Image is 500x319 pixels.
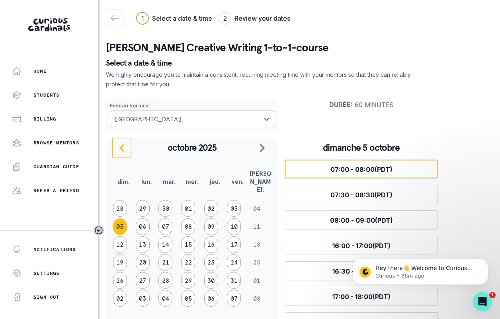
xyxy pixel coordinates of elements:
[141,14,144,23] div: 1
[136,290,150,307] button: 03
[113,200,127,217] button: 28
[227,200,241,217] button: 03
[158,163,181,200] th: mar.
[181,236,195,253] button: 15
[204,254,218,271] button: 23
[330,216,393,224] span: 08:00 - 09:00 (PDT)
[136,12,290,25] div: Progress
[110,103,150,109] strong: Fuseau horaire :
[329,101,353,109] strong: Durée :
[204,218,218,235] button: 09
[33,187,79,194] p: Refer a friend
[223,14,227,23] div: 2
[253,138,272,158] button: Suivant
[285,210,438,230] button: 08:00 - 09:00(PDT)
[285,142,438,153] h3: dimanche 5 octobre
[227,218,241,235] button: 10
[330,191,393,199] span: 07:30 - 08:30 (PDT)
[110,111,274,127] button: Choose a timezone
[330,165,393,173] span: 07:00 - 08:00 (PDT)
[181,272,195,289] button: 29
[33,163,79,170] p: Guardian Guide
[181,218,195,235] button: 08
[106,59,494,67] p: Select a date & time
[33,294,60,300] p: Sign Out
[158,200,172,217] button: 30
[136,236,150,253] button: 13
[113,236,127,253] button: 12
[152,14,212,23] h3: Select a date & time
[285,185,438,204] button: 07:30 - 08:30(PDT)
[158,290,172,307] button: 04
[113,218,127,235] button: 05
[136,200,150,217] button: 29
[33,270,60,276] p: Settings
[227,236,241,253] button: 17
[158,236,172,253] button: 14
[136,218,150,235] button: 06
[181,200,195,217] button: 01
[158,254,172,271] button: 21
[113,290,127,307] button: 02
[227,272,241,289] button: 31
[28,18,70,31] img: Curious Cardinals Logo
[181,254,195,271] button: 22
[203,163,226,200] th: jeu.
[204,236,218,253] button: 16
[158,272,172,289] button: 28
[113,272,127,289] button: 26
[226,163,249,200] th: ven.
[181,290,195,307] button: 05
[112,138,131,158] button: Précédent
[135,163,158,200] th: lun.
[33,68,47,74] p: Home
[106,40,494,56] p: [PERSON_NAME] Creative Writing 1-to-1-course
[33,246,76,253] p: Notifications
[489,292,496,298] span: 1
[33,140,79,146] p: Browse Mentors
[136,272,150,289] button: 27
[181,163,203,200] th: mer.
[285,236,438,255] button: 16:00 - 17:00(PDT)
[33,92,60,98] p: Students
[33,116,56,122] p: Billing
[227,290,241,307] button: 07
[204,272,218,289] button: 30
[332,267,391,275] span: 16:30 - 17:30 (PDT)
[285,261,438,280] button: 16:30 - 17:30(PDT)
[106,70,412,89] p: We highly encourage you to maintain a consistent, recurring meeting time with your mentors so tha...
[234,14,290,23] h3: Review your dates
[112,163,135,200] th: dim.
[341,242,500,298] iframe: Intercom notifications message
[249,163,272,200] th: [PERSON_NAME].
[473,292,492,311] iframe: Intercom live chat
[204,200,218,217] button: 02
[227,254,241,271] button: 24
[136,254,150,271] button: 20
[332,293,391,301] span: 17:00 - 18:00 (PDT)
[204,290,218,307] button: 06
[94,225,104,235] button: Toggle sidebar
[131,142,253,153] h2: octobre 2025
[285,101,438,109] p: 60 minutes
[113,254,127,271] button: 19
[158,218,172,235] button: 07
[285,287,438,306] button: 17:00 - 18:00(PDT)
[332,242,391,250] span: 16:00 - 17:00 (PDT)
[285,159,438,179] button: 07:00 - 08:00(PDT)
